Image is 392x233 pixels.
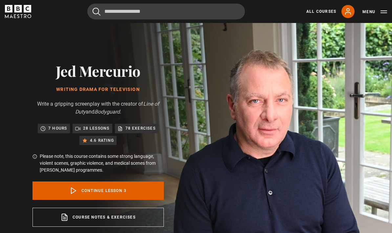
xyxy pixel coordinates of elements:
button: Submit the search query [93,8,100,16]
p: 4.6 rating [90,137,114,144]
svg: BBC Maestro [5,5,31,18]
a: Course notes & exercises [33,208,164,227]
button: Toggle navigation [362,9,387,15]
h1: Writing Drama for Television [33,87,164,92]
p: 7 hours [48,125,67,132]
a: All Courses [306,9,336,14]
a: Continue lesson 3 [33,181,164,200]
h2: Jed Mercurio [33,62,164,79]
i: Bodyguard [95,109,120,115]
p: Please note, this course contains some strong language, violent scenes, graphic violence, and med... [40,153,164,174]
p: Write a gripping screenplay with the creator of and . [33,100,164,116]
p: 78 exercises [125,125,156,132]
i: Line of Duty [75,101,159,115]
input: Search [87,4,245,19]
p: 28 lessons [83,125,110,132]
